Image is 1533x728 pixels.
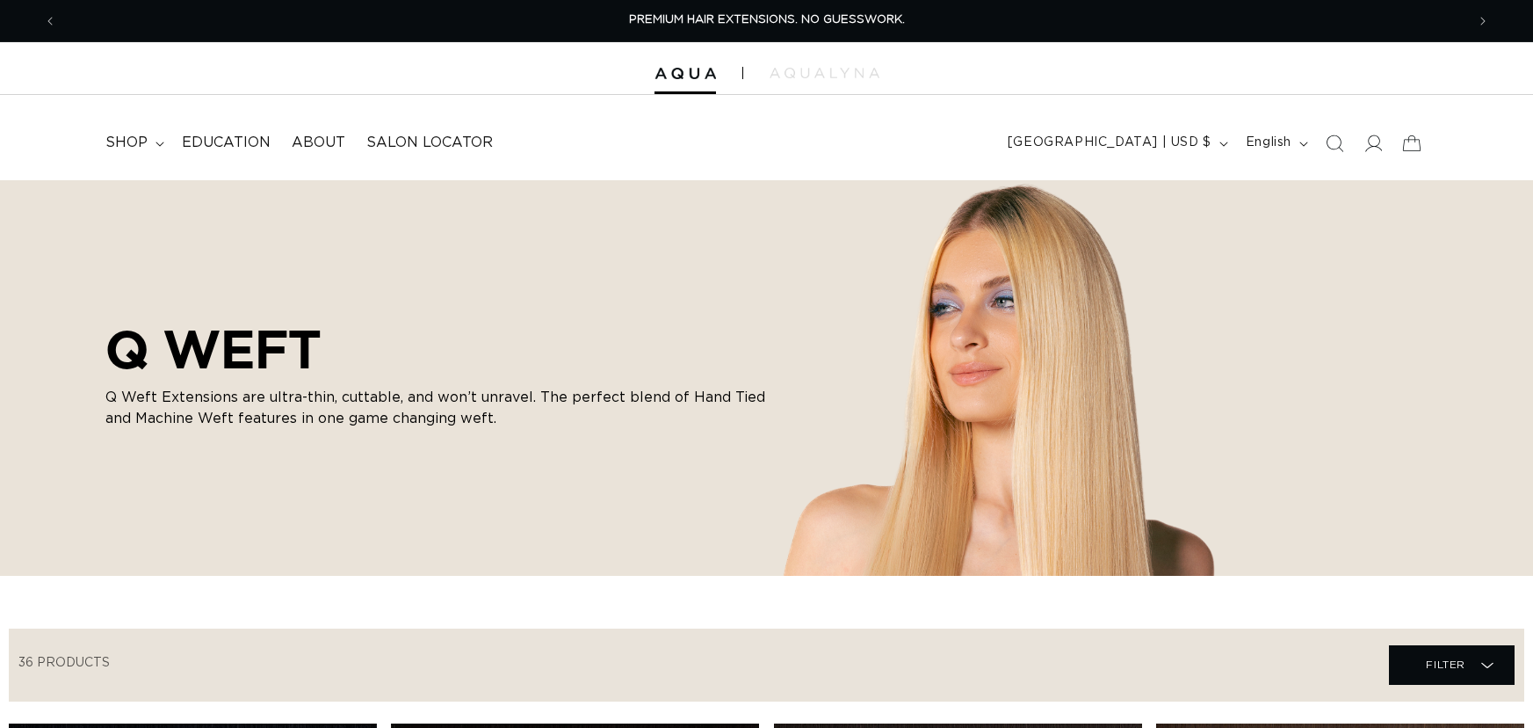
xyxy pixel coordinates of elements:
span: 36 products [18,657,110,669]
button: Previous announcement [31,4,69,38]
img: Aqua Hair Extensions [654,68,716,80]
button: Next announcement [1464,4,1502,38]
summary: Filter [1389,645,1515,685]
h2: Q WEFT [105,318,773,380]
span: Salon Locator [366,134,493,152]
img: aqualyna.com [770,68,879,78]
a: About [281,123,356,163]
summary: shop [95,123,171,163]
a: Salon Locator [356,123,503,163]
span: English [1246,134,1291,152]
p: Q Weft Extensions are ultra-thin, cuttable, and won’t unravel. The perfect blend of Hand Tied and... [105,387,773,429]
span: Education [182,134,271,152]
span: [GEOGRAPHIC_DATA] | USD $ [1008,134,1211,152]
span: shop [105,134,148,152]
button: English [1235,127,1315,160]
a: Education [171,123,281,163]
button: [GEOGRAPHIC_DATA] | USD $ [997,127,1235,160]
span: Filter [1426,648,1465,681]
span: About [292,134,345,152]
summary: Search [1315,124,1354,163]
span: PREMIUM HAIR EXTENSIONS. NO GUESSWORK. [629,14,905,25]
